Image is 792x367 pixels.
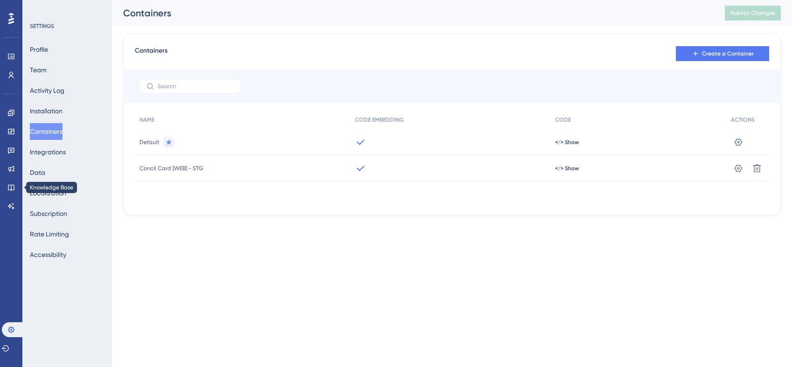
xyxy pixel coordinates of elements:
input: Search [158,83,233,90]
button: </> Show [555,165,579,172]
div: Containers [123,7,702,20]
span: Publish Changes [730,9,775,17]
button: </> Show [555,138,579,146]
button: Create a Container [676,46,769,61]
span: CODE EMBEDDING [355,116,403,124]
button: Team [30,62,47,78]
button: Data [30,164,45,181]
button: Localization [30,185,66,201]
span: Create a Container [702,50,754,57]
button: Subscription [30,205,67,222]
button: Profile [30,41,48,58]
button: Integrations [30,144,66,160]
span: NAME [139,116,154,124]
button: Activity Log [30,82,64,99]
span: Containers [135,45,167,62]
span: Default [139,138,160,146]
button: Rate Limiting [30,226,69,242]
span: ACTIONS [731,116,755,124]
button: Accessibility [30,246,66,263]
button: Publish Changes [725,6,781,21]
span: Concil Card [WEB] - STG [139,165,203,172]
button: Containers [30,123,63,140]
button: Installation [30,103,63,119]
div: SETTINGS [30,22,105,30]
span: CODE [555,116,571,124]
